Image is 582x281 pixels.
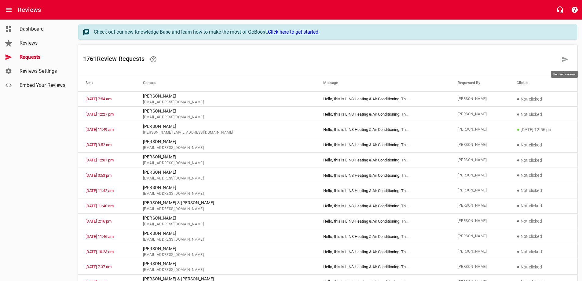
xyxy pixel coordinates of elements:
span: [PERSON_NAME] [458,218,502,224]
p: [PERSON_NAME] [143,154,309,160]
a: [DATE] 9:52 am [86,142,112,147]
span: ● [517,111,520,117]
a: [DATE] 11:42 am [86,188,114,193]
span: [EMAIL_ADDRESS][DOMAIN_NAME] [143,99,309,105]
a: Learn how requesting reviews can improve your online presence [146,52,161,67]
span: [EMAIL_ADDRESS][DOMAIN_NAME] [143,206,309,212]
span: ● [517,172,520,178]
span: ● [517,203,520,209]
td: Hello, this is LINS Heating & Air Conditioning. Th ... [316,137,450,153]
span: [PERSON_NAME] [458,249,502,255]
a: Click here to get started. [268,29,320,35]
th: Contact [136,74,316,91]
span: [EMAIL_ADDRESS][DOMAIN_NAME] [143,252,309,258]
a: [DATE] 3:53 pm [86,173,112,178]
span: [PERSON_NAME] [458,96,502,102]
div: Check out our new Knowledge Base and learn how to make the most of GoBoost. [94,28,571,36]
button: Live Chat [553,2,567,17]
button: Open drawer [2,2,16,17]
span: [EMAIL_ADDRESS][DOMAIN_NAME] [143,145,309,151]
span: [EMAIL_ADDRESS][DOMAIN_NAME] [143,191,309,197]
td: Hello, this is LINS Heating & Air Conditioning. Th ... [316,259,450,275]
p: [PERSON_NAME] [143,123,309,130]
td: Hello, this is LINS Heating & Air Conditioning. Th ... [316,183,450,198]
td: Hello, this is LINS Heating & Air Conditioning. Th ... [316,244,450,259]
a: [DATE] 10:23 am [86,250,114,254]
th: Sent [78,74,136,91]
span: ● [517,157,520,163]
td: Hello, this is LINS Heating & Air Conditioning. Th ... [316,229,450,244]
span: [PERSON_NAME][EMAIL_ADDRESS][DOMAIN_NAME] [143,130,309,136]
td: Hello, this is LINS Heating & Air Conditioning. Th ... [316,122,450,137]
span: Embed Your Reviews [20,82,66,89]
h6: Reviews [18,5,41,15]
p: [PERSON_NAME] [143,261,309,267]
span: [PERSON_NAME] [458,157,502,163]
td: Hello, this is LINS Heating & Air Conditioning. Th ... [316,107,450,122]
p: [PERSON_NAME] [143,108,309,114]
span: ● [517,249,520,254]
span: Dashboard [20,25,66,33]
a: [DATE] 12:07 pm [86,158,114,162]
p: Not clicked [517,95,570,103]
th: Clicked [509,74,577,91]
p: Not clicked [517,263,570,271]
p: [PERSON_NAME] [143,215,309,221]
span: ● [517,264,520,270]
span: Requests [20,54,66,61]
td: Hello, this is LINS Heating & Air Conditioning. Th ... [316,168,450,183]
span: [EMAIL_ADDRESS][DOMAIN_NAME] [143,160,309,166]
p: Not clicked [517,187,570,194]
p: Not clicked [517,233,570,240]
span: [PERSON_NAME] [458,203,502,209]
span: [PERSON_NAME] [458,187,502,194]
span: [EMAIL_ADDRESS][DOMAIN_NAME] [143,114,309,120]
th: Message [316,74,450,91]
span: [PERSON_NAME] [458,127,502,133]
span: ● [517,218,520,224]
p: Not clicked [517,157,570,164]
span: ● [517,127,520,132]
span: [EMAIL_ADDRESS][DOMAIN_NAME] [143,237,309,243]
p: [PERSON_NAME] [143,184,309,191]
span: [PERSON_NAME] [458,142,502,148]
a: [DATE] 11:46 am [86,234,114,239]
p: [DATE] 12:56 pm [517,126,570,133]
span: [PERSON_NAME] [458,233,502,239]
td: Hello, this is LINS Heating & Air Conditioning. Th ... [316,198,450,213]
p: Not clicked [517,202,570,209]
a: [DATE] 11:49 am [86,127,114,132]
p: Not clicked [517,141,570,149]
a: [DATE] 12:27 pm [86,112,114,116]
p: Not clicked [517,172,570,179]
span: [PERSON_NAME] [458,172,502,179]
p: [PERSON_NAME] [143,230,309,237]
td: Hello, this is LINS Heating & Air Conditioning. Th ... [316,91,450,107]
p: [PERSON_NAME] [143,169,309,176]
p: Not clicked [517,248,570,255]
a: [DATE] 7:37 am [86,264,112,269]
p: Not clicked [517,217,570,225]
span: ● [517,187,520,193]
td: Hello, this is LINS Heating & Air Conditioning. Th ... [316,213,450,229]
a: [DATE] 7:54 am [86,97,112,101]
span: [EMAIL_ADDRESS][DOMAIN_NAME] [143,176,309,182]
th: Requested By [450,74,510,91]
p: [PERSON_NAME] & [PERSON_NAME] [143,200,309,206]
span: [PERSON_NAME] [458,111,502,117]
span: Reviews Settings [20,68,66,75]
span: ● [517,233,520,239]
span: [PERSON_NAME] [458,264,502,270]
span: ● [517,96,520,102]
a: [DATE] 11:40 am [86,204,114,208]
span: [EMAIL_ADDRESS][DOMAIN_NAME] [143,267,309,273]
span: Reviews [20,39,66,47]
a: [DATE] 2:16 pm [86,219,112,224]
p: [PERSON_NAME] [143,139,309,145]
h6: 1761 Review Request s [83,52,558,67]
span: [EMAIL_ADDRESS][DOMAIN_NAME] [143,221,309,227]
button: Support Portal [567,2,582,17]
td: Hello, this is LINS Heating & Air Conditioning. Th ... [316,153,450,168]
span: ● [517,142,520,148]
p: [PERSON_NAME] [143,246,309,252]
